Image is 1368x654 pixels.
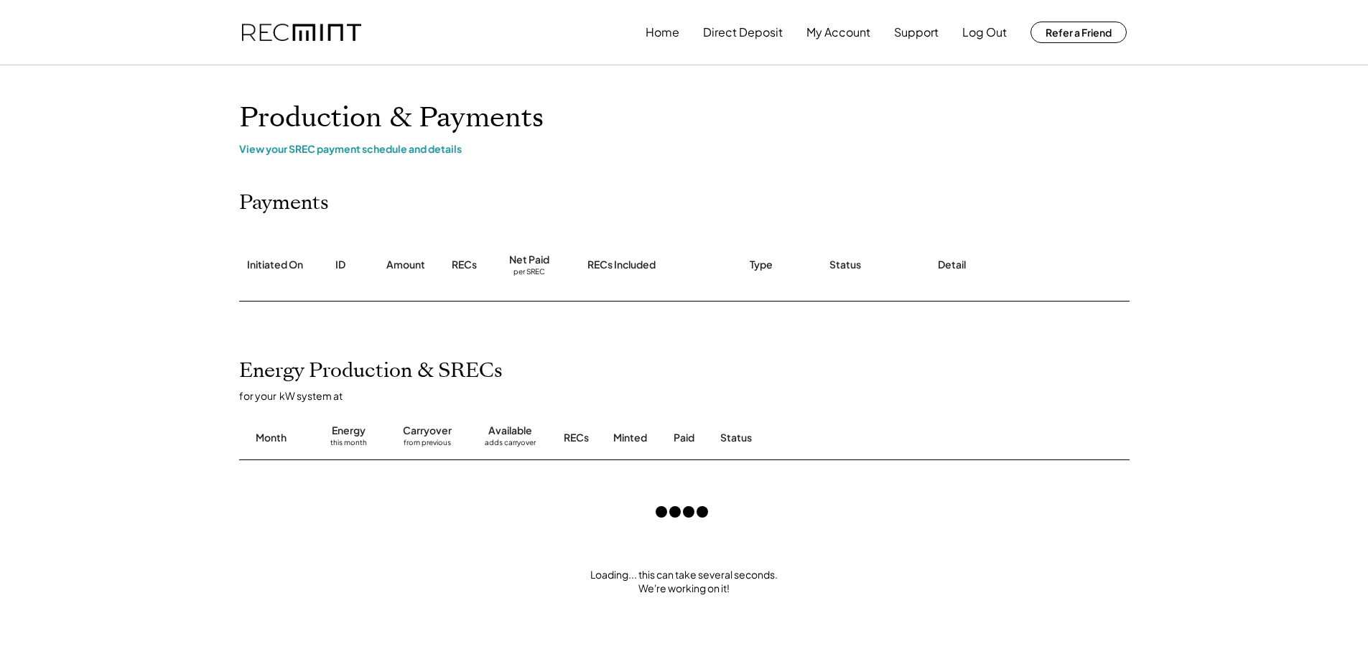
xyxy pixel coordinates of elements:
[720,431,964,445] div: Status
[239,142,1130,155] div: View your SREC payment schedule and details
[225,568,1144,596] div: Loading... this can take several seconds. We're working on it!
[509,253,549,267] div: Net Paid
[404,438,451,452] div: from previous
[829,258,861,272] div: Status
[806,18,870,47] button: My Account
[239,359,503,383] h2: Energy Production & SRECs
[1030,22,1127,43] button: Refer a Friend
[646,18,679,47] button: Home
[674,431,694,445] div: Paid
[613,431,647,445] div: Minted
[750,258,773,272] div: Type
[239,191,329,215] h2: Payments
[256,431,287,445] div: Month
[703,18,783,47] button: Direct Deposit
[587,258,656,272] div: RECs Included
[242,24,361,42] img: recmint-logotype%403x.png
[239,389,1144,402] div: for your kW system at
[485,438,536,452] div: adds carryover
[247,258,303,272] div: Initiated On
[386,258,425,272] div: Amount
[962,18,1007,47] button: Log Out
[894,18,939,47] button: Support
[330,438,367,452] div: this month
[332,424,366,438] div: Energy
[938,258,966,272] div: Detail
[239,101,1130,135] h1: Production & Payments
[452,258,477,272] div: RECs
[564,431,589,445] div: RECs
[403,424,452,438] div: Carryover
[335,258,345,272] div: ID
[488,424,532,438] div: Available
[513,267,545,278] div: per SREC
